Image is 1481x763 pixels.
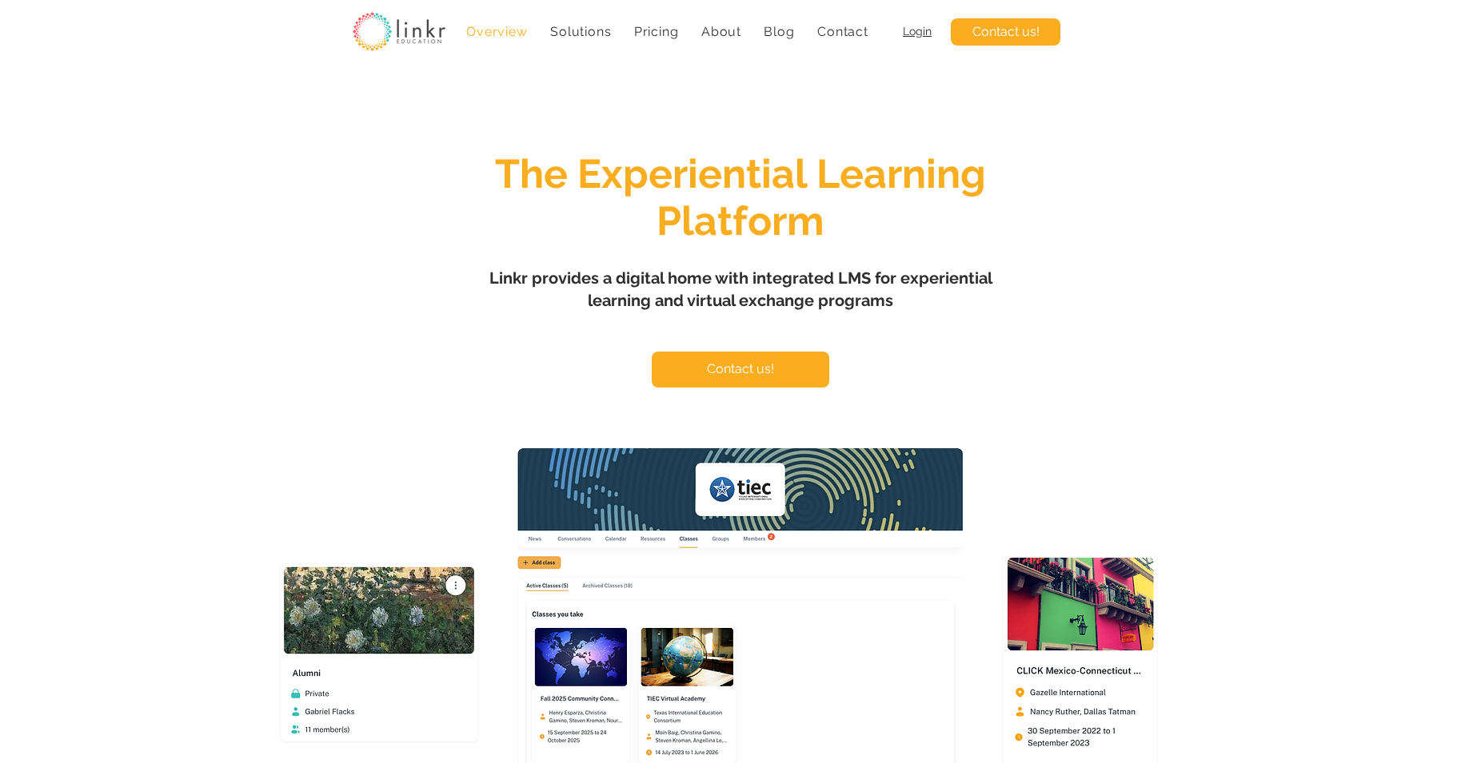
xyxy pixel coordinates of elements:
[809,16,876,47] a: Contact
[353,12,445,51] img: linkr_logo_transparentbg.png
[626,16,687,47] a: Pricing
[634,24,679,39] span: Pricing
[693,16,750,47] div: About
[466,24,527,39] span: Overview
[817,24,868,39] span: Contact
[458,16,536,47] a: Overview
[542,16,620,47] div: Solutions
[550,24,611,39] span: Solutions
[756,16,803,47] a: Blog
[764,24,794,39] span: Blog
[972,23,1040,41] span: Contact us!
[701,24,741,39] span: About
[282,566,476,740] img: linkr hero 4.png
[951,18,1060,46] a: Contact us!
[903,25,932,38] a: Login
[707,360,774,378] span: Contact us!
[495,150,986,244] span: The Experiential Learning Platform
[652,352,829,387] a: Contact us!
[458,16,876,47] nav: Site
[489,268,992,310] span: Linkr provides a digital home with integrated LMS for experiential learning and virtual exchange ...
